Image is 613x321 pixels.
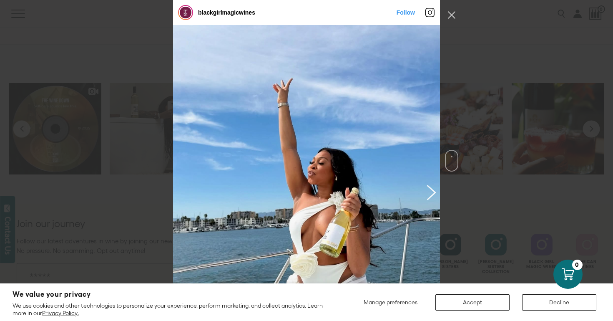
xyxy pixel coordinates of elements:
a: Privacy Policy. [42,310,78,316]
span: Manage preferences [364,299,417,306]
button: Previous image [425,185,435,200]
button: Decline [522,294,596,311]
div: 0 [572,260,583,270]
a: blackgirlmagicwines [198,9,255,16]
a: Follow [397,9,415,16]
button: Accept [435,294,510,311]
button: Close Instagram Feed Popup [445,8,458,22]
h2: We value your privacy [13,291,329,298]
p: We use cookies and other technologies to personalize your experience, perform marketing, and coll... [13,302,329,317]
button: Manage preferences [359,294,423,311]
